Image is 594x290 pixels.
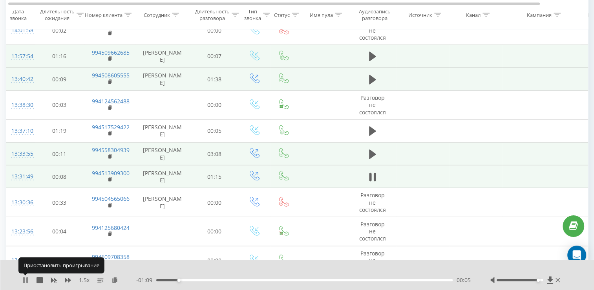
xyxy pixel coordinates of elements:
div: Канал [466,11,481,18]
a: 994513909300 [92,169,130,177]
div: Кампания [527,11,552,18]
div: Длительность разговора [195,8,230,22]
td: 00:04 [35,217,84,246]
a: 994125680424 [92,224,130,231]
div: Имя пула [310,11,333,18]
td: 00:05 [35,246,84,275]
td: [PERSON_NAME] [135,119,190,142]
div: Статус [274,11,290,18]
td: 00:08 [35,165,84,188]
div: Источник [408,11,432,18]
div: Accessibility label [537,279,540,282]
div: Тип звонка [244,8,261,22]
span: Разговор не состоялся [359,220,386,242]
div: 13:57:54 [11,49,27,64]
td: 00:11 [35,143,84,165]
a: 994508605555 [92,72,130,79]
span: 1.5 x [79,276,90,284]
span: Разговор не состоялся [359,19,386,41]
span: 00:05 [457,276,471,284]
td: [PERSON_NAME] [135,143,190,165]
span: - 01:09 [136,276,156,284]
td: 00:00 [190,91,239,120]
td: 00:07 [190,45,239,68]
div: Номер клиента [85,11,122,18]
div: 13:40:42 [11,72,27,87]
a: 994504565066 [92,195,130,202]
div: 14:01:58 [11,23,27,38]
span: Разговор не состоялся [359,94,386,116]
span: Разговор не состоялся [359,250,386,271]
span: Разговор не состоялся [359,191,386,213]
td: 01:19 [35,119,84,142]
td: 00:33 [35,188,84,217]
div: Длительность ожидания [40,8,75,22]
div: 13:38:30 [11,97,27,113]
td: 00:00 [190,188,239,217]
div: Приостановить проигрывание [18,258,104,273]
td: 00:02 [35,16,84,45]
td: 00:00 [190,16,239,45]
a: 994509708358 [92,253,130,261]
td: 01:15 [190,165,239,188]
td: [PERSON_NAME] [135,188,190,217]
a: 994558304939 [92,146,130,154]
div: Сотрудник [144,11,170,18]
div: Open Intercom Messenger [567,246,586,264]
div: 13:22:48 [11,253,27,268]
div: Accessibility label [177,279,181,282]
td: 01:38 [190,68,239,91]
a: 994124562488 [92,97,130,105]
div: 13:23:56 [11,224,27,239]
div: Дата звонка [4,8,33,22]
a: 994517529422 [92,123,130,131]
td: 00:03 [35,91,84,120]
div: 13:33:55 [11,146,27,162]
td: [PERSON_NAME] [135,165,190,188]
div: 13:30:36 [11,195,27,210]
td: 00:00 [190,246,239,275]
td: 00:00 [190,217,239,246]
td: 01:16 [35,45,84,68]
td: [PERSON_NAME] [135,68,190,91]
div: 13:31:49 [11,169,27,184]
a: 994509662685 [92,49,130,56]
td: [PERSON_NAME] [135,45,190,68]
td: 00:05 [190,119,239,142]
td: 03:08 [190,143,239,165]
td: 00:09 [35,68,84,91]
div: 13:37:10 [11,123,27,139]
div: Аудиозапись разговора [356,8,394,22]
